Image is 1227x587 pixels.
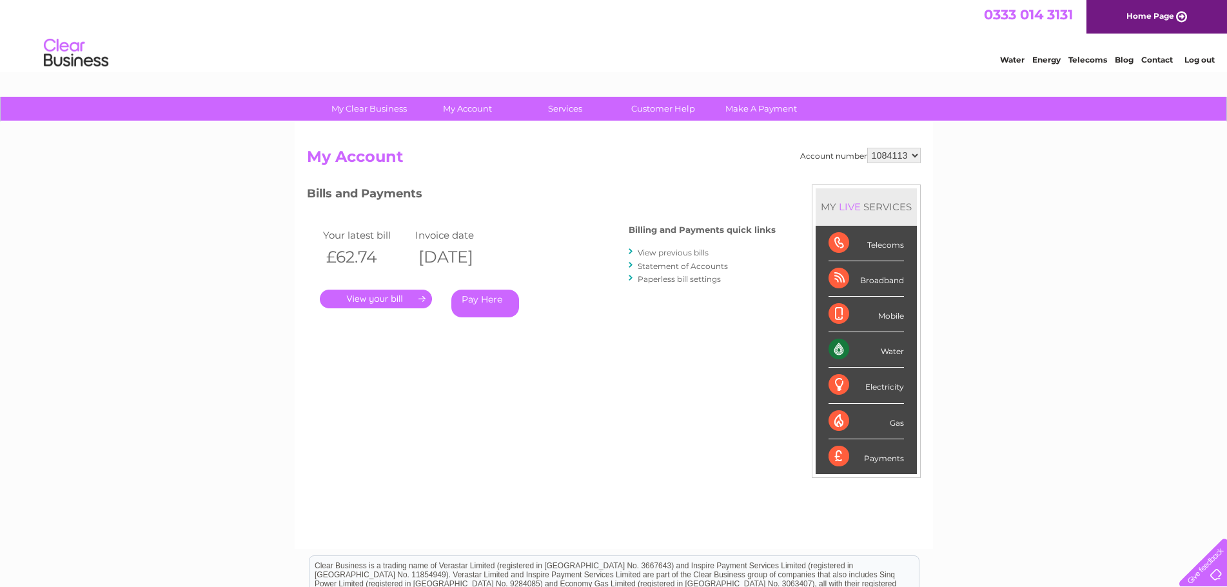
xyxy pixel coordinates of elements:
[829,332,904,368] div: Water
[638,274,721,284] a: Paperless bill settings
[829,404,904,439] div: Gas
[829,368,904,403] div: Electricity
[451,290,519,317] a: Pay Here
[610,97,716,121] a: Customer Help
[1000,55,1025,65] a: Water
[708,97,814,121] a: Make A Payment
[638,248,709,257] a: View previous bills
[1115,55,1134,65] a: Blog
[829,261,904,297] div: Broadband
[307,148,921,172] h2: My Account
[984,6,1073,23] a: 0333 014 3131
[412,226,505,244] td: Invoice date
[1141,55,1173,65] a: Contact
[320,226,413,244] td: Your latest bill
[43,34,109,73] img: logo.png
[816,188,917,225] div: MY SERVICES
[836,201,863,213] div: LIVE
[320,244,413,270] th: £62.74
[412,244,505,270] th: [DATE]
[316,97,422,121] a: My Clear Business
[829,297,904,332] div: Mobile
[638,261,728,271] a: Statement of Accounts
[829,226,904,261] div: Telecoms
[414,97,520,121] a: My Account
[1068,55,1107,65] a: Telecoms
[1032,55,1061,65] a: Energy
[320,290,432,308] a: .
[512,97,618,121] a: Services
[1184,55,1215,65] a: Log out
[829,439,904,474] div: Payments
[629,225,776,235] h4: Billing and Payments quick links
[309,7,919,63] div: Clear Business is a trading name of Verastar Limited (registered in [GEOGRAPHIC_DATA] No. 3667643...
[307,184,776,207] h3: Bills and Payments
[800,148,921,163] div: Account number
